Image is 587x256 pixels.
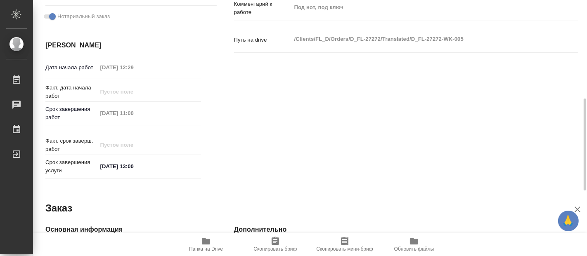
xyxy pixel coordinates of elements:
[97,139,170,151] input: Пустое поле
[45,40,201,50] h4: [PERSON_NAME]
[316,246,373,252] span: Скопировать мини-бриф
[234,225,578,235] h4: Дополнительно
[45,202,72,215] h2: Заказ
[189,246,223,252] span: Папка на Drive
[45,84,97,100] p: Факт. дата начала работ
[291,32,549,46] textarea: /Clients/FL_D/Orders/D_FL-27272/Translated/D_FL-27272-WK-005
[253,246,297,252] span: Скопировать бриф
[97,61,170,73] input: Пустое поле
[97,107,170,119] input: Пустое поле
[97,160,170,172] input: ✎ Введи что-нибудь
[394,246,434,252] span: Обновить файлы
[45,225,201,235] h4: Основная информация
[379,233,449,256] button: Обновить файлы
[171,233,241,256] button: Папка на Drive
[45,63,97,72] p: Дата начала работ
[97,86,170,98] input: Пустое поле
[45,105,97,122] p: Срок завершения работ
[291,0,549,14] textarea: Под нот, под ключ
[310,233,379,256] button: Скопировать мини-бриф
[241,233,310,256] button: Скопировать бриф
[45,137,97,153] p: Факт. срок заверш. работ
[558,211,579,231] button: 🙏
[561,212,575,230] span: 🙏
[234,36,291,44] p: Путь на drive
[45,158,97,175] p: Срок завершения услуги
[57,12,110,21] span: Нотариальный заказ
